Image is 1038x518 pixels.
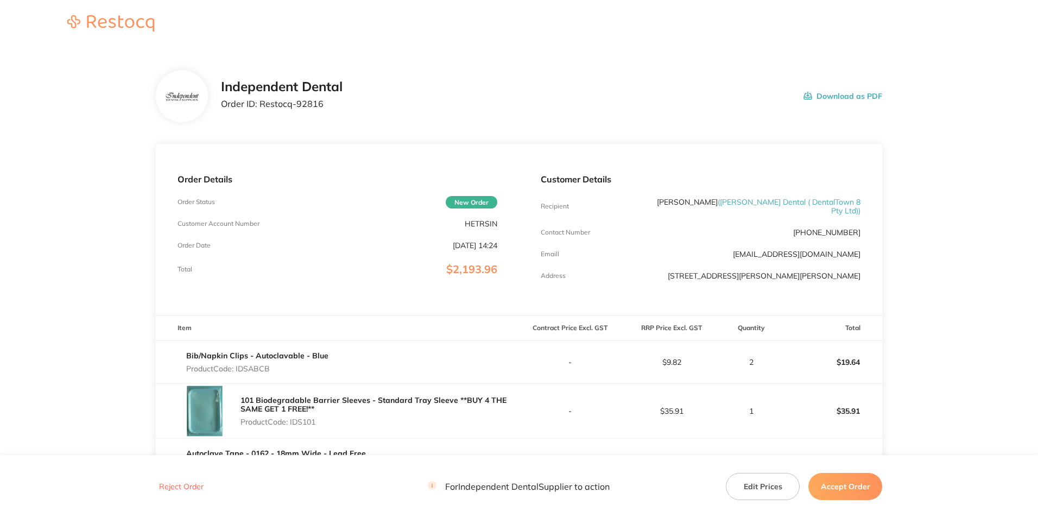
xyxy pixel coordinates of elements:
th: Quantity [723,315,781,341]
button: Edit Prices [726,473,800,500]
p: Emaill [541,250,559,258]
p: $35.91 [781,398,882,424]
th: Total [781,315,882,341]
p: Order ID: Restocq- 92816 [221,99,343,109]
p: Contact Number [541,229,590,236]
button: Reject Order [156,482,207,492]
p: Order Details [178,174,497,184]
span: New Order [446,196,497,209]
p: $19.64 [781,349,882,375]
p: Order Status [178,198,215,206]
p: [PHONE_NUMBER] [793,228,860,237]
a: Bib/Napkin Clips - Autoclavable - Blue [186,351,328,361]
p: Recipient [541,203,569,210]
p: Product Code: IDS101 [240,418,519,426]
p: For Independent Dental Supplier to action [428,482,610,492]
p: [DATE] 14:24 [453,241,497,250]
p: $35.91 [621,407,721,415]
img: cGlodWlmaQ [178,384,232,438]
p: 2 [723,358,780,367]
button: Download as PDF [803,79,882,113]
p: Product Code: IDSABCB [186,364,328,373]
p: Order Date [178,242,211,249]
a: Autoclave Tape - 0162 - 18mm Wide - Lead Free [186,448,366,458]
p: Customer Details [541,174,860,184]
p: - [520,407,620,415]
p: $8.91 [781,447,882,473]
p: [PERSON_NAME] [647,198,860,215]
p: Address [541,272,566,280]
span: ( [PERSON_NAME] Dental ( DentalTown 8 Pty Ltd) ) [718,197,860,216]
th: Contract Price Excl. GST [519,315,621,341]
span: $2,193.96 [446,262,497,276]
h2: Independent Dental [221,79,343,94]
img: bzV5Y2k1dA [164,91,199,102]
a: 101 Biodegradable Barrier Sleeves - Standard Tray Sleeve **BUY 4 THE SAME GET 1 FREE!** [240,395,507,414]
p: - [520,358,620,367]
th: RRP Price Excl. GST [621,315,722,341]
a: Restocq logo [56,15,165,33]
button: Accept Order [808,473,882,500]
p: 1 [723,407,780,415]
p: Customer Account Number [178,220,259,228]
img: Restocq logo [56,15,165,31]
p: HETRSIN [465,219,497,228]
th: Item [156,315,519,341]
p: $9.82 [621,358,721,367]
p: [STREET_ADDRESS][PERSON_NAME][PERSON_NAME] [668,271,860,280]
p: Total [178,266,192,273]
a: [EMAIL_ADDRESS][DOMAIN_NAME] [733,249,860,259]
